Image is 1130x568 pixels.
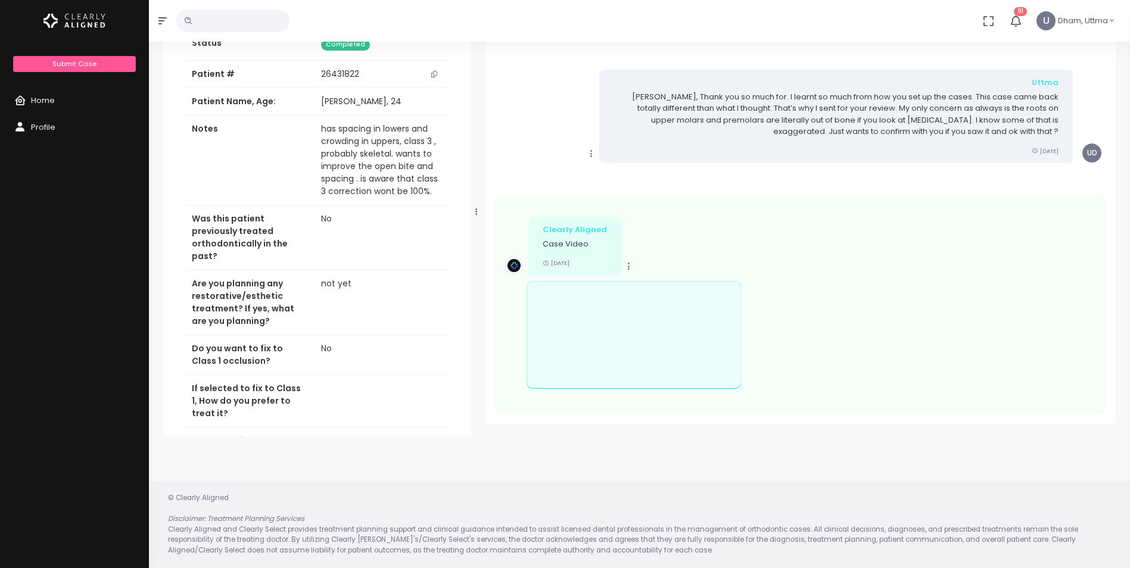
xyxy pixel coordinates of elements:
[185,427,314,492] th: Do you prefer buccal attachments or an esthetic lingual attachment protocol?
[185,375,314,427] th: If selected to fix to Class 1, How do you prefer to treat it?
[185,335,314,375] th: Do you want to fix to Class 1 occlusion?
[1036,11,1056,30] span: U
[314,270,450,335] td: not yet
[185,30,314,60] th: Status
[314,335,450,375] td: No
[1058,15,1108,27] span: Dham, Uttma
[314,205,450,270] td: No
[168,514,304,523] em: Disclaimer: Treatment Planning Services
[185,116,314,205] th: Notes
[614,77,1059,89] div: Uttma
[13,56,135,72] a: Submit Case
[1032,147,1059,155] small: [DATE]
[185,60,314,88] th: Patient #
[543,238,607,250] p: Case Video
[31,121,55,133] span: Profile
[543,259,569,267] small: [DATE]
[321,39,370,51] span: Completed
[1082,143,1101,163] span: UD
[614,91,1059,138] p: [PERSON_NAME], Thank you so much for. I learnt so much from how you set up the cases. This case c...
[43,8,105,33] img: Logo Horizontal
[314,116,450,205] td: has spacing in lowers and crowding in uppers, class 3 , probably skeletal. wants to improve the o...
[52,59,96,68] span: Submit Case
[185,270,314,335] th: Are you planning any restorative/esthetic treatment? If yes, what are you planning?
[314,88,450,116] td: [PERSON_NAME], 24
[156,493,1123,555] div: © Clearly Aligned Clearly Aligned and Clearly Select provides treatment planning support and clin...
[185,88,314,116] th: Patient Name, Age:
[185,205,314,270] th: Was this patient previously treated orthodontically in the past?
[314,61,450,88] td: 26431822
[31,95,55,106] span: Home
[543,224,607,236] div: Clearly Aligned
[1014,7,1027,16] span: 91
